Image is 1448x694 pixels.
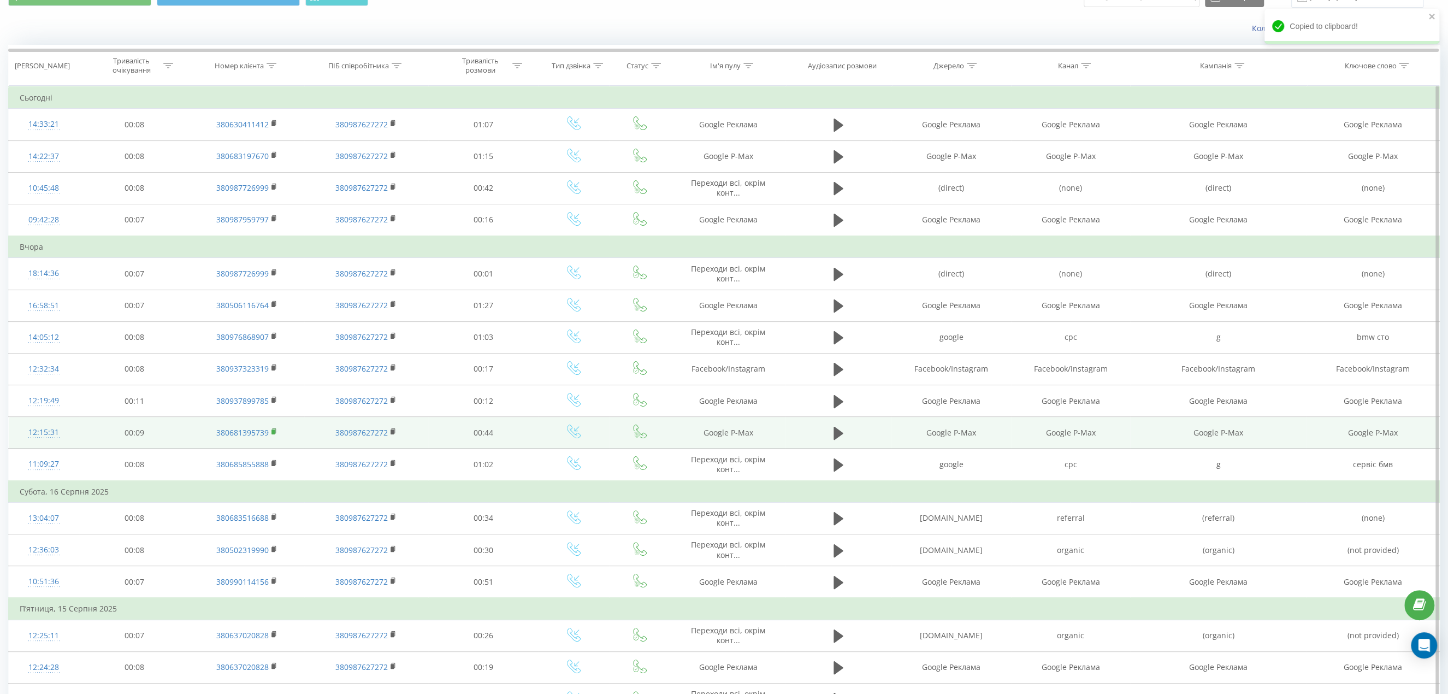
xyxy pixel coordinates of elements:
td: Сьогодні [9,87,1440,109]
td: Google P-Max [1130,417,1307,449]
div: Open Intercom Messenger [1411,632,1437,658]
a: 380987627272 [335,363,388,374]
td: Google Реклама [1130,290,1307,321]
td: 00:51 [428,566,539,598]
div: 14:05:12 [20,327,68,348]
td: Google Реклама [1130,204,1307,236]
td: 00:26 [428,620,539,651]
a: 380987627272 [335,630,388,640]
td: Google Реклама [891,651,1010,683]
td: Google P-Max [891,417,1010,449]
span: Переходи всі, окрім конт... [691,454,765,474]
td: Google Реклама [891,566,1010,598]
td: 00:08 [79,502,190,534]
td: Google P-Max [1307,140,1439,172]
td: organic [1011,534,1130,566]
td: (referral) [1130,502,1307,534]
td: 00:07 [79,290,190,321]
a: 380987627272 [335,662,388,672]
td: Google Реклама [1011,290,1130,321]
a: 380976868907 [216,332,269,342]
td: Google Реклама [671,651,785,683]
td: (none) [1307,172,1439,204]
div: Copied to clipboard! [1264,9,1439,44]
td: cpc [1011,449,1130,481]
div: Кампанія [1200,61,1232,70]
td: g [1130,449,1307,481]
div: 12:32:34 [20,358,68,380]
td: Google P-Max [1307,417,1439,449]
td: Google Реклама [1130,385,1307,417]
td: 01:07 [428,109,539,140]
div: Ключове слово [1344,61,1396,70]
a: 380987726999 [216,268,269,279]
td: (organic) [1130,620,1307,651]
div: 09:42:28 [20,209,68,231]
a: 380987627272 [335,577,388,587]
td: Google Реклама [1011,651,1130,683]
div: 18:14:36 [20,263,68,284]
td: 01:02 [428,449,539,481]
td: Facebook/Instagram [891,353,1010,385]
div: 12:24:28 [20,657,68,678]
a: 380630411412 [216,119,269,130]
a: 380987627272 [335,214,388,225]
td: сервіс бмв [1307,449,1439,481]
td: (none) [1307,502,1439,534]
td: (direct) [891,258,1010,290]
div: 12:36:03 [20,539,68,561]
a: 380685855888 [216,459,269,469]
td: Google Реклама [1307,109,1439,140]
td: 00:01 [428,258,539,290]
td: 00:42 [428,172,539,204]
td: 00:09 [79,417,190,449]
td: [DOMAIN_NAME] [891,534,1010,566]
div: 11:09:27 [20,454,68,475]
td: 00:17 [428,353,539,385]
a: 380987627272 [335,268,388,279]
td: 00:34 [428,502,539,534]
a: 380681395739 [216,427,269,438]
span: Переходи всі, окрім конт... [691,625,765,645]
a: 380937899785 [216,396,269,406]
td: Google P-Max [1130,140,1307,172]
a: 380990114156 [216,577,269,587]
td: (none) [1307,258,1439,290]
td: Google Реклама [1011,566,1130,598]
td: П’ятниця, 15 Серпня 2025 [9,598,1440,620]
td: 01:15 [428,140,539,172]
td: (none) [1011,172,1130,204]
td: (direct) [891,172,1010,204]
td: Google P-Max [1011,417,1130,449]
td: Google Реклама [891,290,1010,321]
td: Google Реклама [1307,651,1439,683]
span: Переходи всі, окрім конт... [691,539,765,560]
a: 380987627272 [335,427,388,438]
a: 380937323319 [216,363,269,374]
td: 00:07 [79,566,190,598]
span: Переходи всі, окрім конт... [691,178,765,198]
td: 00:12 [428,385,539,417]
td: Google Реклама [1011,204,1130,236]
div: 12:15:31 [20,422,68,443]
td: 01:27 [428,290,539,321]
div: Канал [1058,61,1078,70]
div: 13:04:07 [20,508,68,529]
td: 00:07 [79,204,190,236]
td: Google Реклама [1011,385,1130,417]
td: cpc [1011,321,1130,353]
a: 380637020828 [216,662,269,672]
td: Google Реклама [1307,566,1439,598]
a: 380987726999 [216,183,269,193]
td: 00:08 [79,321,190,353]
td: Google P-Max [671,140,785,172]
a: 380506116764 [216,300,269,310]
td: 00:07 [79,620,190,651]
td: google [891,321,1010,353]
td: Facebook/Instagram [1130,353,1307,385]
td: 00:07 [79,258,190,290]
td: Google Реклама [671,385,785,417]
td: Google P-Max [1011,140,1130,172]
div: ПІБ співробітника [328,61,389,70]
a: 380987627272 [335,545,388,555]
